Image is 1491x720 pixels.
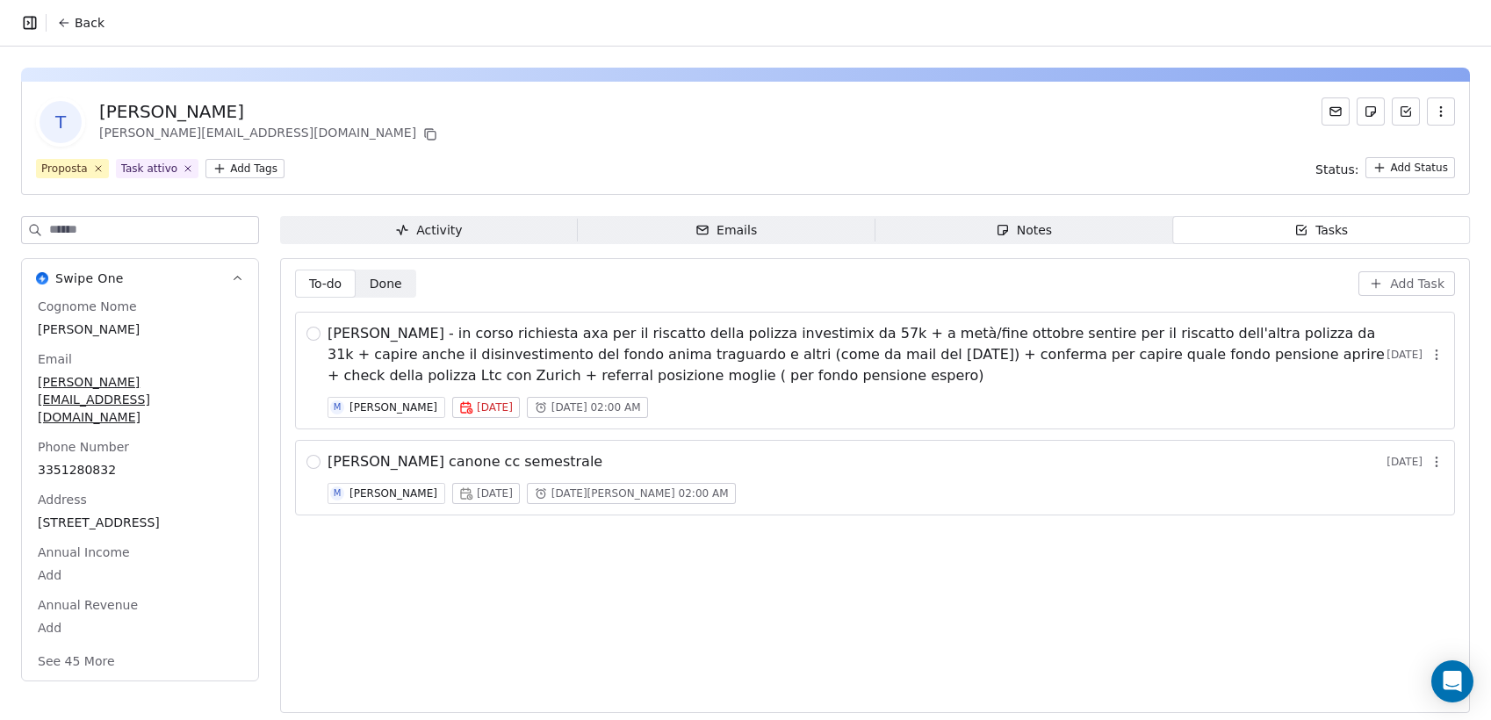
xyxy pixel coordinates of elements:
[349,487,437,500] div: [PERSON_NAME]
[34,438,133,456] span: Phone Number
[75,14,104,32] span: Back
[334,400,342,414] div: M
[34,350,76,368] span: Email
[205,159,285,178] button: Add Tags
[34,596,141,614] span: Annual Revenue
[22,259,258,298] button: Swipe OneSwipe One
[1390,275,1444,292] span: Add Task
[38,566,242,584] span: Add
[47,7,115,39] button: Back
[1387,455,1423,469] span: [DATE]
[996,221,1052,240] div: Notes
[477,400,513,414] span: [DATE]
[328,451,602,472] span: [PERSON_NAME] canone cc semestrale
[1315,161,1358,178] span: Status:
[34,544,133,561] span: Annual Income
[452,397,520,418] button: [DATE]
[121,161,178,176] div: Task attivo
[36,272,48,284] img: Swipe One
[1387,348,1423,362] span: [DATE]
[695,221,757,240] div: Emails
[99,99,441,124] div: [PERSON_NAME]
[22,298,258,680] div: Swipe OneSwipe One
[38,461,242,479] span: 3351280832
[349,401,437,414] div: [PERSON_NAME]
[55,270,124,287] span: Swipe One
[551,400,641,414] span: [DATE] 02:00 AM
[34,491,90,508] span: Address
[34,298,140,315] span: Cognome Nome
[452,483,520,504] button: [DATE]
[527,397,648,418] button: [DATE] 02:00 AM
[395,221,462,240] div: Activity
[27,645,126,677] button: See 45 More
[477,486,513,500] span: [DATE]
[370,275,402,293] span: Done
[1365,157,1455,178] button: Add Status
[38,619,242,637] span: Add
[527,483,736,504] button: [DATE][PERSON_NAME] 02:00 AM
[38,320,242,338] span: [PERSON_NAME]
[1358,271,1455,296] button: Add Task
[1431,660,1473,702] div: Open Intercom Messenger
[328,323,1387,386] span: [PERSON_NAME] - in corso richiesta axa per il riscatto della polizza investimix da 57k + a metà/f...
[551,486,729,500] span: [DATE][PERSON_NAME] 02:00 AM
[38,514,242,531] span: [STREET_ADDRESS]
[40,101,82,143] span: T
[334,486,342,500] div: M
[41,161,88,176] div: Proposta
[38,373,242,426] span: [PERSON_NAME][EMAIL_ADDRESS][DOMAIN_NAME]
[99,124,441,145] div: [PERSON_NAME][EMAIL_ADDRESS][DOMAIN_NAME]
